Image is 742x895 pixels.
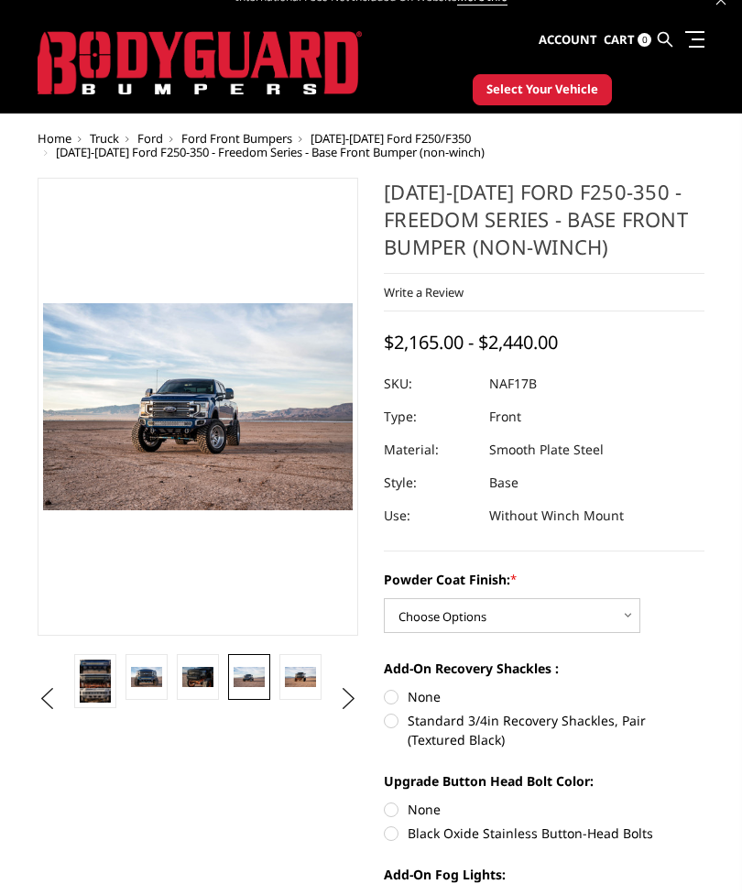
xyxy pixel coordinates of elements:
label: Add-On Recovery Shackles : [384,659,704,678]
a: Ford [137,130,163,147]
a: Ford Front Bumpers [181,130,292,147]
img: BODYGUARD BUMPERS [38,31,362,95]
button: Previous [33,685,60,713]
dd: Base [489,466,518,499]
a: Write a Review [384,284,464,300]
h1: [DATE]-[DATE] Ford F250-350 - Freedom Series - Base Front Bumper (non-winch) [384,178,704,274]
label: Black Oxide Stainless Button-Head Bolts [384,824,704,843]
dd: NAF17B [489,367,537,400]
dt: Style: [384,466,475,499]
span: Account [539,31,597,48]
dt: SKU: [384,367,475,400]
a: Account [539,16,597,65]
a: Cart 0 [604,16,651,65]
img: Multiple lighting options [80,660,111,703]
img: 2017-2022 Ford F250-350 - Freedom Series - Base Front Bumper (non-winch) [182,667,213,688]
dd: Front [489,400,521,433]
dt: Type: [384,400,475,433]
label: None [384,800,704,819]
a: [DATE]-[DATE] Ford F250/F350 [311,130,471,147]
button: Next [335,685,363,713]
button: Select Your Vehicle [473,74,612,105]
label: Standard 3/4in Recovery Shackles, Pair (Textured Black) [384,711,704,749]
label: None [384,687,704,706]
label: Powder Coat Finish: [384,570,704,589]
img: 2017-2022 Ford F250-350 - Freedom Series - Base Front Bumper (non-winch) [234,667,265,688]
span: Select Your Vehicle [486,81,598,99]
dt: Material: [384,433,475,466]
img: 2017-2022 Ford F250-350 - Freedom Series - Base Front Bumper (non-winch) [285,667,316,688]
img: 2017-2022 Ford F250-350 - Freedom Series - Base Front Bumper (non-winch) [131,667,162,688]
a: Home [38,130,71,147]
dd: Without Winch Mount [489,499,624,532]
dt: Use: [384,499,475,532]
dd: Smooth Plate Steel [489,433,604,466]
span: $2,165.00 - $2,440.00 [384,330,558,355]
a: Truck [90,130,119,147]
label: Add-On Fog Lights: [384,865,704,884]
span: [DATE]-[DATE] Ford F250-350 - Freedom Series - Base Front Bumper (non-winch) [56,144,485,160]
span: 0 [638,33,651,47]
label: Upgrade Button Head Bolt Color: [384,771,704,791]
a: 2017-2022 Ford F250-350 - Freedom Series - Base Front Bumper (non-winch) [38,178,358,636]
span: Cart [604,31,635,48]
